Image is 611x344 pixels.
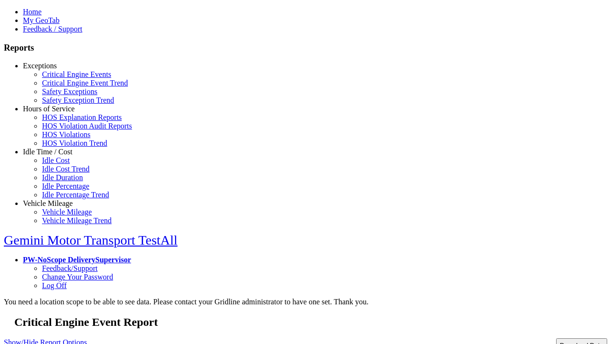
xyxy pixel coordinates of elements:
a: Safety Exceptions [42,87,97,96]
a: Idle Cost Trend [42,165,90,173]
a: Safety Exception Trend [42,96,114,104]
a: Vehicle Mileage Trend [42,216,112,225]
a: Feedback / Support [23,25,82,33]
a: My GeoTab [23,16,60,24]
a: Idle Time / Cost [23,148,73,156]
a: Idle Duration [42,173,83,182]
a: Exceptions [23,62,57,70]
a: Feedback/Support [42,264,97,272]
a: Vehicle Mileage [42,208,92,216]
div: You need a location scope to be able to see data. Please contact your Gridline administrator to h... [4,298,607,306]
h3: Reports [4,43,607,53]
a: Critical Engine Event Trend [42,79,128,87]
a: HOS Violation Audit Reports [42,122,132,130]
a: HOS Violation Trend [42,139,107,147]
a: HOS Violations [42,130,90,139]
a: Home [23,8,42,16]
a: PW-NoScope DeliverySupervisor [23,256,131,264]
a: Gemini Motor Transport TestAll [4,233,178,247]
h2: Critical Engine Event Report [14,316,607,329]
a: Vehicle Mileage [23,199,73,207]
a: Log Off [42,281,67,290]
a: Idle Percentage [42,182,89,190]
a: Hours of Service [23,105,74,113]
a: Critical Engine Events [42,70,111,78]
a: HOS Explanation Reports [42,113,122,121]
a: Idle Cost [42,156,70,164]
a: Idle Percentage Trend [42,191,109,199]
a: Change Your Password [42,273,113,281]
